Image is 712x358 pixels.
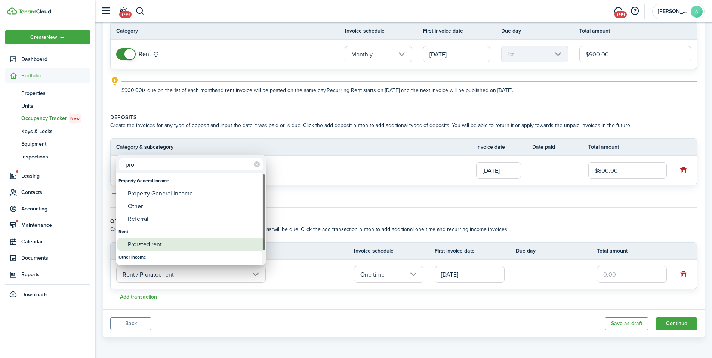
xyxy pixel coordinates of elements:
[119,158,263,170] input: Search
[128,213,260,225] div: Referral
[128,238,260,251] div: Prorated rent
[118,175,263,187] div: Property General Income
[118,225,263,238] div: Rent
[128,187,260,200] div: Property General Income
[128,200,260,213] div: Other
[118,251,263,263] div: Other income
